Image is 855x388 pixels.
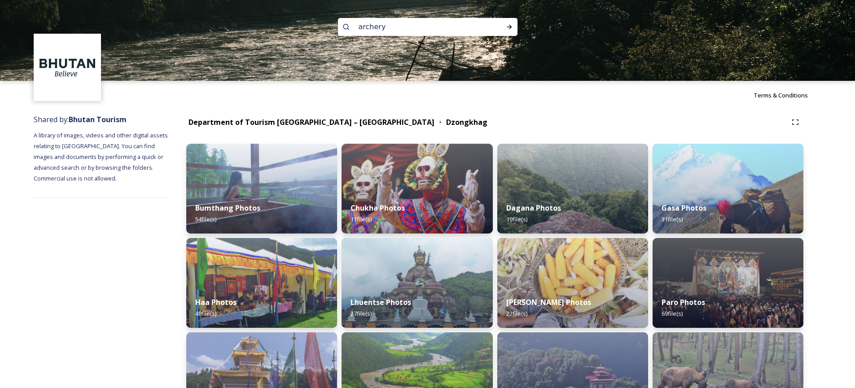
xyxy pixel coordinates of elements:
img: stone%2520stairs2.jpg [497,144,648,234]
span: 11 file(s) [351,215,372,223]
img: Takila1%283%29.jpg [342,238,492,328]
span: 22 file(s) [506,309,527,317]
span: 48 file(s) [195,309,216,317]
span: 69 file(s) [662,309,683,317]
span: 27 file(s) [351,309,372,317]
strong: Dagana Photos [506,203,561,213]
img: gasa%2520story%2520image2.jpg [653,144,803,234]
span: 54 file(s) [195,215,216,223]
img: BT_Logo_BB_Lockup_CMYK_High%2520Res.jpg [35,35,100,100]
input: Search [354,17,477,37]
strong: Bumthang Photos [195,203,260,213]
img: mongar5.jpg [497,238,648,328]
img: Haa%2520festival%2520story%2520image1.jpg [186,238,337,328]
a: Terms & Conditions [754,90,821,101]
img: hot%2520stone%2520bath.jpg [186,144,337,234]
span: 19 file(s) [506,215,527,223]
strong: Department of Tourism [GEOGRAPHIC_DATA] – [GEOGRAPHIC_DATA] [189,117,434,127]
span: Shared by: [34,115,127,124]
strong: Dzongkhag [446,117,487,127]
span: 31 file(s) [662,215,683,223]
strong: Haa Photos [195,297,237,307]
img: parofestivals%2520teaser.jpg [653,238,803,328]
strong: Lhuentse Photos [351,297,411,307]
strong: [PERSON_NAME] Photos [506,297,591,307]
span: Terms & Conditions [754,91,808,99]
img: tshechu%2520story%2520image-8.jpg [342,144,492,234]
strong: Gasa Photos [662,203,706,213]
strong: Paro Photos [662,297,705,307]
strong: Bhutan Tourism [69,115,127,124]
span: A library of images, videos and other digital assets relating to [GEOGRAPHIC_DATA]. You can find ... [34,131,169,182]
strong: Chukha Photos [351,203,405,213]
